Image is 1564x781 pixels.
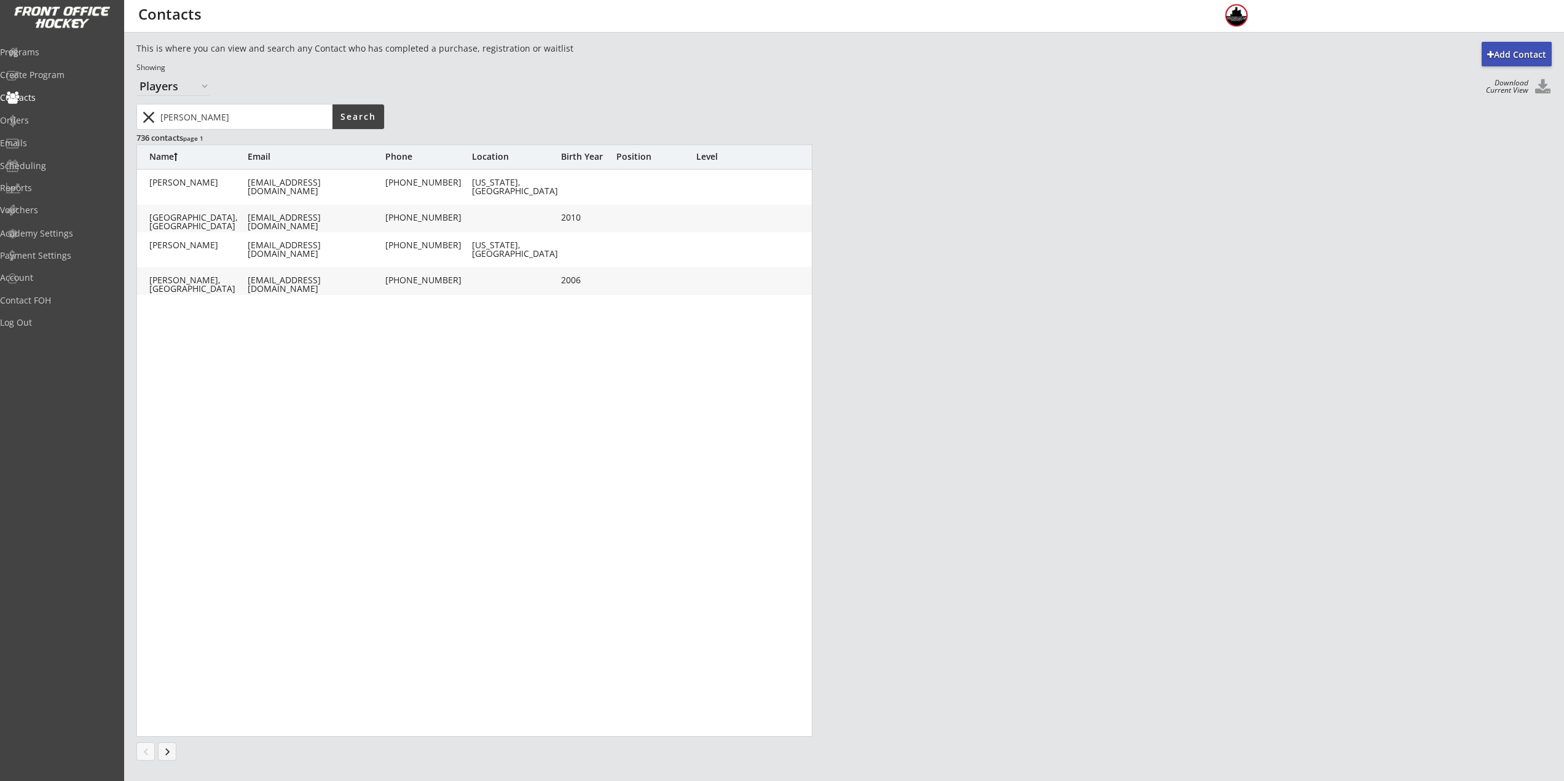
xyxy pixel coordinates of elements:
button: close [138,108,159,127]
div: [PERSON_NAME], [GEOGRAPHIC_DATA] [149,276,248,293]
div: [PHONE_NUMBER] [385,241,471,249]
button: chevron_left [136,742,155,761]
input: Type here... [158,104,332,129]
div: [EMAIL_ADDRESS][DOMAIN_NAME] [248,178,383,195]
div: [EMAIL_ADDRESS][DOMAIN_NAME] [248,213,383,230]
div: This is where you can view and search any Contact who has completed a purchase, registration or w... [136,42,654,55]
div: [EMAIL_ADDRESS][DOMAIN_NAME] [248,276,383,293]
div: Birth Year [561,152,610,161]
div: Add Contact [1482,49,1552,61]
div: 2006 [561,276,610,285]
div: 2010 [561,213,610,222]
div: Location [472,152,558,161]
div: Name [149,152,248,161]
div: Position [616,152,690,161]
div: [PHONE_NUMBER] [385,178,471,187]
div: [US_STATE], [GEOGRAPHIC_DATA] [472,241,558,258]
div: Email [248,152,383,161]
font: page 1 [183,134,203,143]
div: [PERSON_NAME] [149,241,248,249]
div: Phone [385,152,471,161]
button: Click to download all Contacts. Your browser settings may try to block it, check your security se... [1533,79,1552,96]
div: Download Current View [1480,79,1528,94]
div: [PHONE_NUMBER] [385,213,471,222]
div: [US_STATE], [GEOGRAPHIC_DATA] [472,178,558,195]
div: [GEOGRAPHIC_DATA], [GEOGRAPHIC_DATA] [149,213,248,230]
div: [PHONE_NUMBER] [385,276,471,285]
div: [EMAIL_ADDRESS][DOMAIN_NAME] [248,241,383,258]
button: Search [332,104,384,129]
div: 736 contacts [136,132,383,143]
div: Showing [136,63,654,73]
button: keyboard_arrow_right [158,742,176,761]
div: Level [696,152,770,161]
div: [PERSON_NAME] [149,178,248,187]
